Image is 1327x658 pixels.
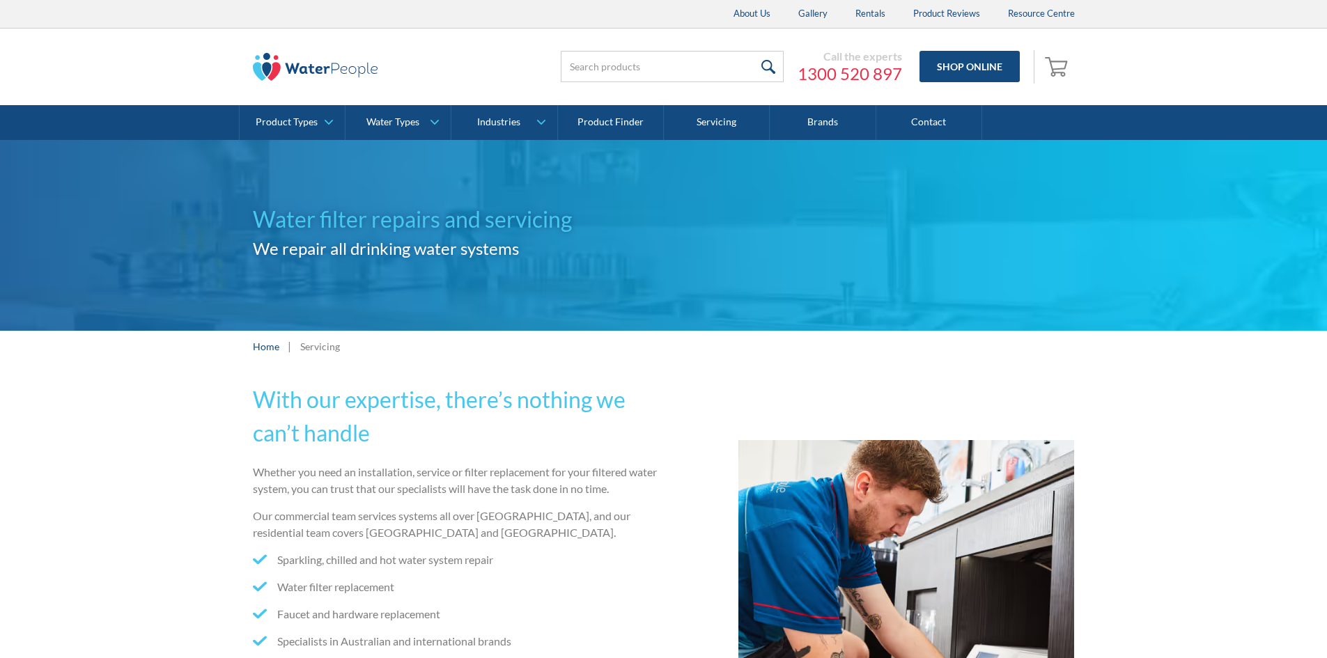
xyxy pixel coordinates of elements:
a: 1300 520 897 [798,63,902,84]
a: Contact [876,105,982,140]
li: Water filter replacement [253,579,658,595]
img: shopping cart [1045,55,1071,77]
div: | [286,338,293,354]
iframe: podium webchat widget bubble [1188,588,1327,658]
h2: We repair all drinking water systems [253,236,664,261]
div: Water Types [366,116,419,128]
a: Brands [770,105,876,140]
div: Product Types [256,116,318,128]
li: Sparkling, chilled and hot water system repair [253,551,658,568]
a: Open empty cart [1041,50,1075,84]
a: Servicing [664,105,770,140]
p: Our commercial team services systems all over [GEOGRAPHIC_DATA], and our residential team covers ... [253,508,658,541]
img: The Water People [253,53,378,81]
div: Industries [477,116,520,128]
a: Product Types [240,105,345,140]
a: Home [253,339,279,354]
div: Call the experts [798,49,902,63]
a: Shop Online [919,51,1020,82]
h2: With our expertise, there’s nothing we can’t handle [253,383,658,450]
h1: Water filter repairs and servicing [253,203,664,236]
li: Faucet and hardware replacement [253,606,658,622]
input: Search products [561,51,784,82]
a: Industries [451,105,557,140]
a: Water Types [346,105,451,140]
p: Whether you need an installation, service or filter replacement for your filtered water system, y... [253,464,658,497]
div: Servicing [300,339,340,354]
li: Specialists in Australian and international brands [253,633,658,650]
iframe: podium webchat widget prompt [1090,439,1327,606]
a: Product Finder [558,105,664,140]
